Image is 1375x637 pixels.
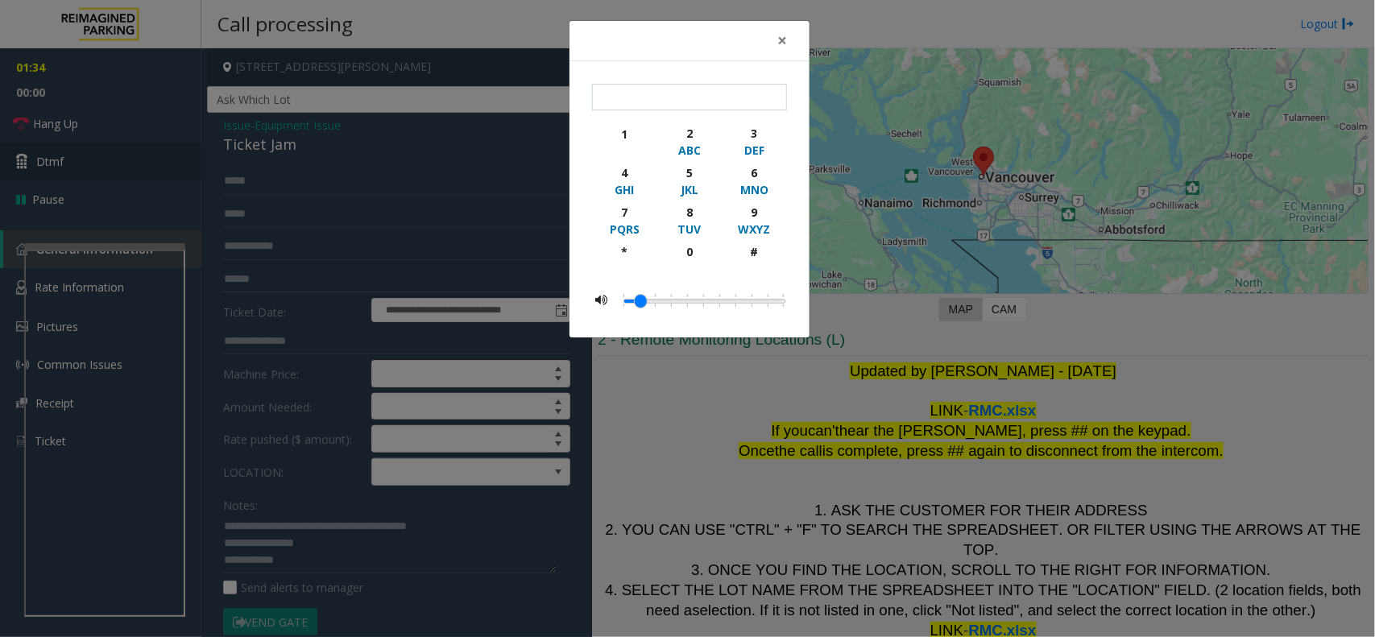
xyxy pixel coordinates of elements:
[667,243,711,260] div: 0
[656,240,722,278] button: 0
[766,21,798,60] button: Close
[722,240,787,278] button: #
[656,161,722,201] button: 5JKL
[603,164,647,181] div: 4
[732,221,777,238] div: WXYZ
[603,221,647,238] div: PQRS
[667,204,711,221] div: 8
[648,290,664,311] li: 0.1
[732,181,777,198] div: MNO
[667,221,711,238] div: TUV
[603,126,647,143] div: 1
[667,181,711,198] div: JKL
[722,161,787,201] button: 6MNO
[603,181,647,198] div: GHI
[722,122,787,161] button: 3DEF
[603,204,647,221] div: 7
[656,201,722,240] button: 8TUV
[712,290,728,311] li: 0.3
[592,122,657,161] button: 1
[667,125,711,142] div: 2
[777,29,787,52] span: ×
[732,204,777,221] div: 9
[732,142,777,159] div: DEF
[760,290,777,311] li: 0.45
[667,164,711,181] div: 5
[592,201,657,240] button: 7PQRS
[656,122,722,161] button: 2ABC
[744,290,760,311] li: 0.4
[732,243,777,260] div: #
[777,290,784,311] li: 0.5
[592,161,657,201] button: 4GHI
[696,290,712,311] li: 0.25
[635,295,647,308] a: Drag
[680,290,696,311] li: 0.2
[632,290,648,311] li: 0.05
[732,125,777,142] div: 3
[667,142,711,159] div: ABC
[728,290,744,311] li: 0.35
[623,290,632,311] li: 0
[722,201,787,240] button: 9WXYZ
[732,164,777,181] div: 6
[664,290,680,311] li: 0.15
